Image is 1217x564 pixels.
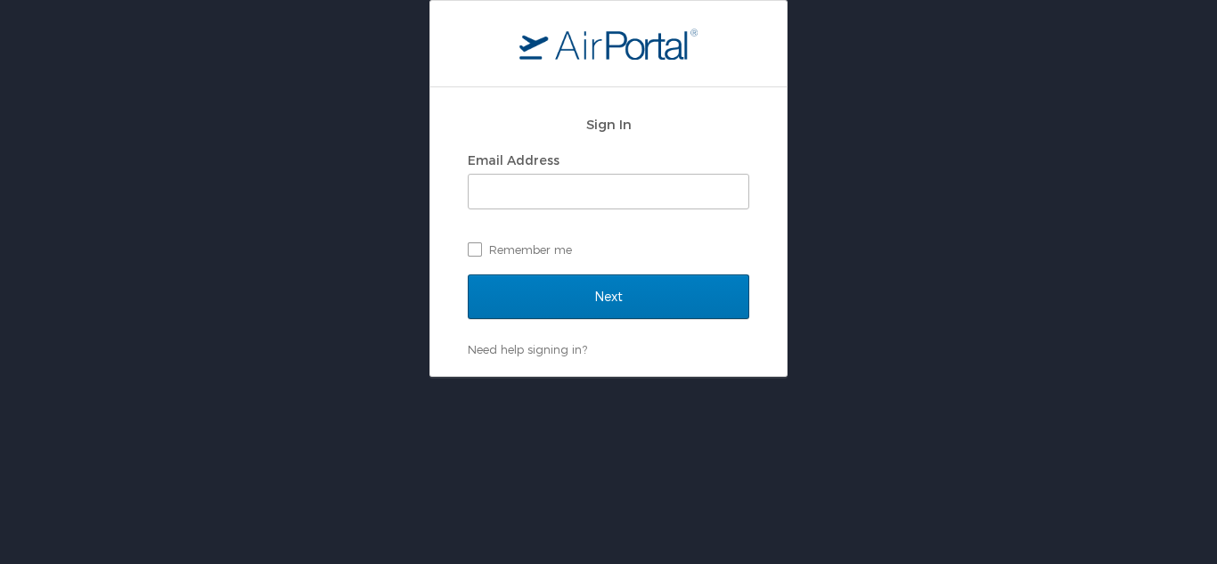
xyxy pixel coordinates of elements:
label: Remember me [468,236,749,263]
h2: Sign In [468,114,749,135]
a: Need help signing in? [468,342,587,356]
img: logo [519,28,698,60]
label: Email Address [468,152,559,168]
input: Next [468,274,749,319]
